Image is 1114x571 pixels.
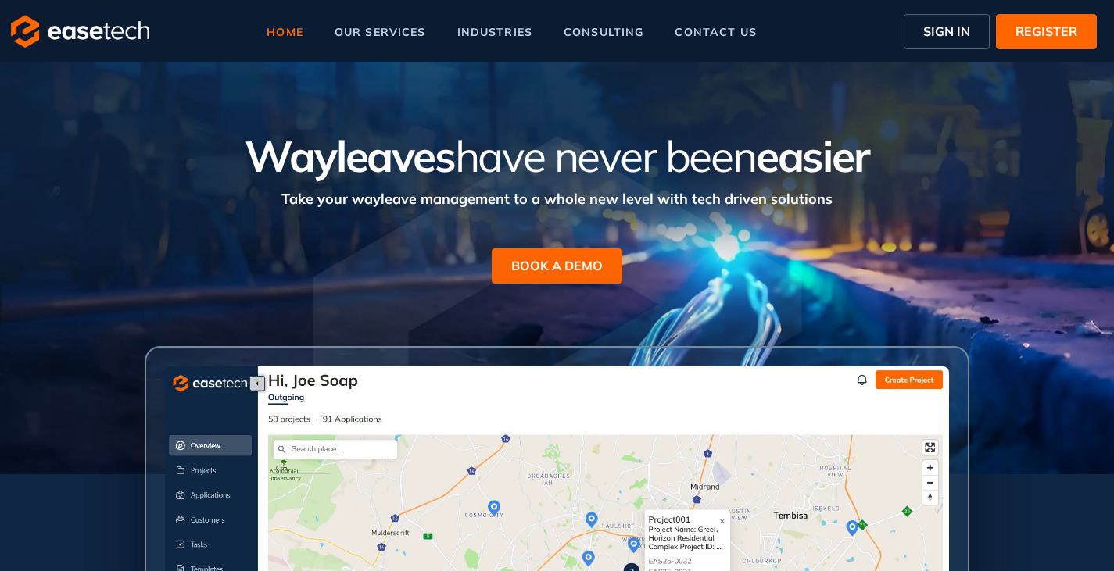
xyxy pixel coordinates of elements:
[108,180,1007,209] div: Take your wayleave management to a whole new level with tech driven solutions
[511,256,603,275] span: BOOK A DEMO
[675,27,756,37] span: contact us
[1015,22,1077,41] span: REGISTER
[11,15,149,48] img: logo
[923,22,970,41] span: SIGN IN
[457,27,532,37] span: industries
[564,27,643,37] span: consulting
[267,27,303,37] span: home
[904,14,990,49] button: SIGN IN
[335,27,426,37] span: our services
[455,129,756,183] span: have never been
[492,248,622,284] button: BOOK A DEMO
[996,14,1097,49] button: REGISTER
[756,129,869,183] span: easier
[245,129,454,183] span: Wayleaves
